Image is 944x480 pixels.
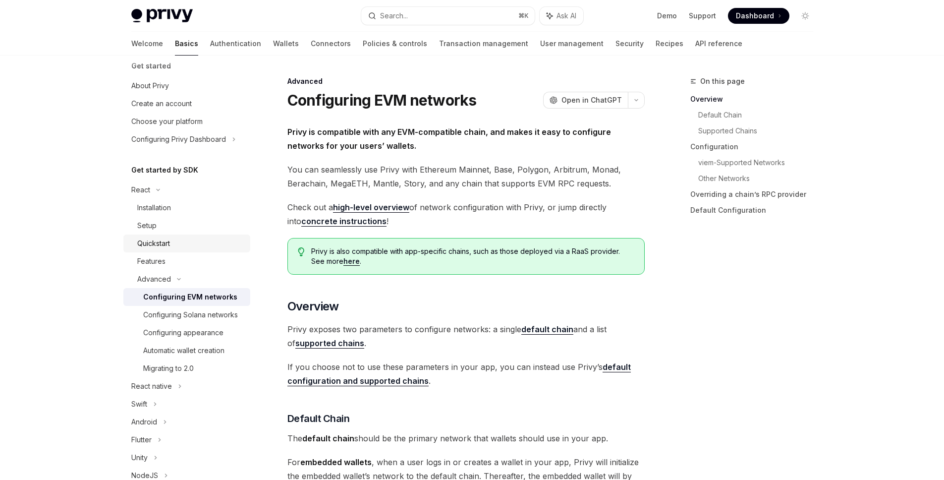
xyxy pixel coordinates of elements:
a: Supported Chains [698,123,821,139]
span: On this page [700,75,745,87]
a: Features [123,252,250,270]
a: Choose your platform [123,113,250,130]
div: Unity [131,452,148,464]
a: Connectors [311,32,351,56]
div: Setup [137,220,157,232]
strong: embedded wallets [300,457,372,467]
a: Dashboard [728,8,789,24]
a: Default Chain [698,107,821,123]
a: About Privy [123,77,250,95]
div: Search... [380,10,408,22]
span: Dashboard [736,11,774,21]
span: The should be the primary network that wallets should use in your app. [287,431,645,445]
span: Default Chain [287,412,350,425]
a: Create an account [123,95,250,113]
div: Migrating to 2.0 [143,362,194,374]
div: Create an account [131,98,192,110]
a: viem-Supported Networks [698,155,821,171]
span: Ask AI [556,11,576,21]
a: high-level overview [333,202,409,213]
button: Open in ChatGPT [543,92,628,109]
a: Migrating to 2.0 [123,360,250,377]
span: Overview [287,299,339,314]
a: API reference [695,32,742,56]
span: ⌘ K [518,12,529,20]
span: Privy is also compatible with app-specific chains, such as those deployed via a RaaS provider. Se... [311,246,634,266]
div: Choose your platform [131,116,203,127]
span: You can seamlessly use Privy with Ethereum Mainnet, Base, Polygon, Arbitrum, Monad, Berachain, Me... [287,163,645,190]
button: Toggle dark mode [797,8,813,24]
a: Configuring appearance [123,324,250,342]
a: Overview [690,91,821,107]
a: Wallets [273,32,299,56]
div: Flutter [131,434,152,446]
a: Demo [657,11,677,21]
h1: Configuring EVM networks [287,91,477,109]
strong: Privy is compatible with any EVM-compatible chain, and makes it easy to configure networks for yo... [287,127,611,151]
a: here [343,257,360,266]
a: Basics [175,32,198,56]
a: Quickstart [123,235,250,252]
a: Transaction management [439,32,528,56]
div: Advanced [137,273,171,285]
div: Swift [131,398,147,410]
a: Configuring EVM networks [123,288,250,306]
a: Automatic wallet creation [123,342,250,360]
div: React native [131,380,172,392]
div: Advanced [287,76,645,86]
a: Policies & controls [363,32,427,56]
strong: default chain [302,433,354,443]
div: Configuring Privy Dashboard [131,133,226,145]
a: Authentication [210,32,261,56]
a: Recipes [656,32,683,56]
a: Default Configuration [690,202,821,218]
a: default chain [521,324,573,335]
a: Configuring Solana networks [123,306,250,324]
a: Welcome [131,32,163,56]
a: Setup [123,217,250,235]
a: supported chains [295,338,364,349]
div: Android [131,416,157,428]
button: Search...⌘K [361,7,535,25]
div: Configuring EVM networks [143,291,237,303]
div: Installation [137,202,171,214]
div: Configuring Solana networks [143,309,238,321]
span: Privy exposes two parameters to configure networks: a single and a list of . [287,322,645,350]
strong: default chain [521,324,573,334]
img: light logo [131,9,193,23]
div: React [131,184,150,196]
span: If you choose not to use these parameters in your app, you can instead use Privy’s . [287,360,645,388]
div: About Privy [131,80,169,92]
a: Installation [123,199,250,217]
a: Other Networks [698,171,821,186]
span: Open in ChatGPT [561,95,622,105]
div: Quickstart [137,238,170,249]
svg: Tip [298,247,305,256]
h5: Get started by SDK [131,164,198,176]
div: Automatic wallet creation [143,345,224,357]
a: Configuration [690,139,821,155]
a: Security [615,32,644,56]
a: User management [540,32,604,56]
button: Ask AI [540,7,583,25]
div: Features [137,255,166,267]
div: Configuring appearance [143,327,223,339]
a: Overriding a chain’s RPC provider [690,186,821,202]
a: concrete instructions [301,216,387,227]
a: Support [689,11,716,21]
span: Check out a of network configuration with Privy, or jump directly into ! [287,200,645,228]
